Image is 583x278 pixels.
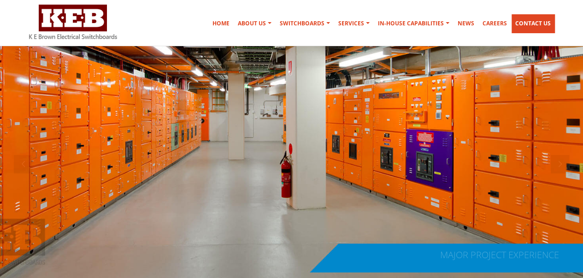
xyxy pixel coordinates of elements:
[454,14,478,33] a: News
[29,5,117,39] img: K E Brown Electrical Switchboards
[335,14,373,33] a: Services
[209,14,233,33] a: Home
[374,14,453,33] a: In-house Capabilities
[276,14,334,33] a: Switchboards
[479,14,511,33] a: Careers
[440,250,559,260] div: MAJOR PROJECT EXPERIENCE
[234,14,275,33] a: About Us
[512,14,554,33] a: Contact Us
